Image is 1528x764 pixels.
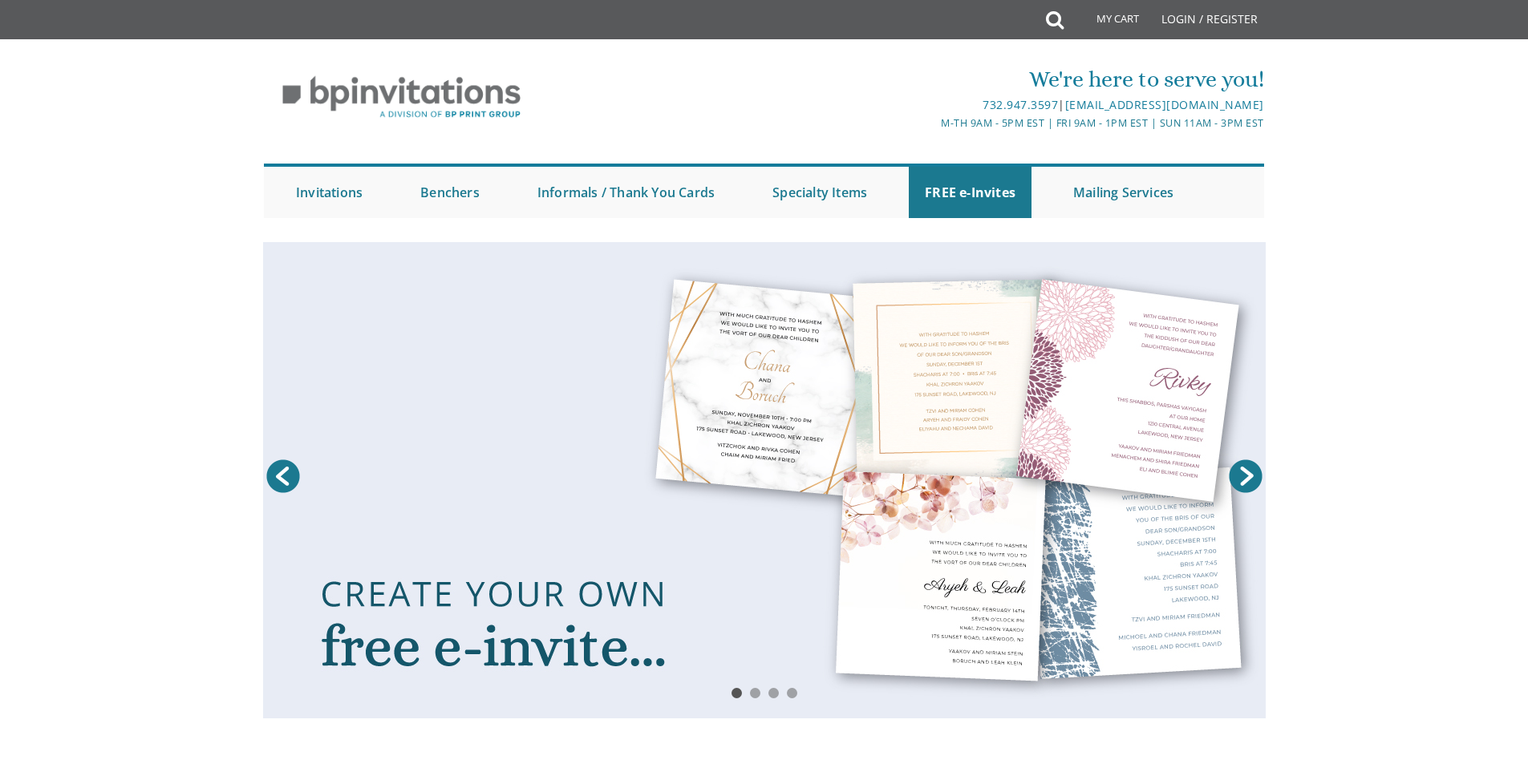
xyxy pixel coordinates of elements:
[598,63,1264,95] div: We're here to serve you!
[909,167,1032,218] a: FREE e-Invites
[280,167,379,218] a: Invitations
[521,167,731,218] a: Informals / Thank You Cards
[1065,97,1264,112] a: [EMAIL_ADDRESS][DOMAIN_NAME]
[264,64,539,131] img: BP Invitation Loft
[756,167,883,218] a: Specialty Items
[983,97,1058,112] a: 732.947.3597
[598,115,1264,131] div: M-Th 9am - 5pm EST | Fri 9am - 1pm EST | Sun 11am - 3pm EST
[1062,2,1150,42] a: My Cart
[1057,167,1190,218] a: Mailing Services
[263,456,303,496] a: Prev
[404,167,496,218] a: Benchers
[1226,456,1266,496] a: Next
[598,95,1264,115] div: |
